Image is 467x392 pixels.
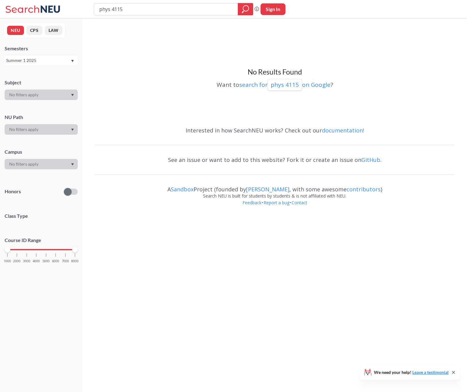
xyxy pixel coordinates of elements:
a: search forphys 4115on Google [239,81,331,89]
p: Honors [5,188,21,195]
div: Dropdown arrow [5,90,78,100]
span: 2000 [13,259,21,263]
a: GitHub [361,156,380,163]
div: Semesters [5,45,78,52]
div: NU Path [5,114,78,121]
a: Sandbox [171,186,194,193]
a: Feedback [242,200,262,206]
div: Dropdown arrow [5,124,78,135]
div: Search NEU is built for students by students & is not affiliated with NEU. [95,193,455,199]
span: We need your help! [374,370,449,375]
svg: Dropdown arrow [71,129,74,131]
div: A Project (founded by , with some awesome ) [95,180,455,193]
span: 4000 [33,259,40,263]
button: LAW [45,26,62,35]
span: 5000 [42,259,50,263]
a: Leave a testimonial [412,370,449,375]
a: Report a bug [263,200,290,206]
span: Class Type [5,213,78,219]
a: contributors [347,186,381,193]
div: Dropdown arrow [5,159,78,169]
div: Summer 1 2025Dropdown arrow [5,56,78,65]
button: CPS [26,26,42,35]
div: Campus [5,148,78,155]
svg: Dropdown arrow [71,94,74,96]
svg: Dropdown arrow [71,163,74,166]
input: Class, professor, course number, "phrase" [99,4,233,14]
div: Summer 1 2025 [6,57,70,64]
p: phys 4115 [271,81,299,89]
svg: magnifying glass [242,5,249,13]
svg: Dropdown arrow [71,60,74,62]
span: 3000 [23,259,30,263]
span: 8000 [71,259,79,263]
span: 1000 [4,259,11,263]
h3: No Results Found [95,67,455,77]
div: See an issue or want to add to this website? Fork it or create an issue on . [95,151,455,169]
p: Course ID Range [5,237,78,244]
div: Want to ? [95,77,455,91]
span: 7000 [62,259,69,263]
span: 6000 [52,259,59,263]
div: Subject [5,79,78,86]
a: documentation! [322,127,364,134]
button: Sign In [261,3,285,15]
div: • • [95,199,455,215]
div: Interested in how SearchNEU works? Check out our [95,121,455,139]
a: [PERSON_NAME] [246,186,289,193]
button: NEU [7,26,24,35]
div: magnifying glass [238,3,253,15]
a: Contact [291,200,308,206]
